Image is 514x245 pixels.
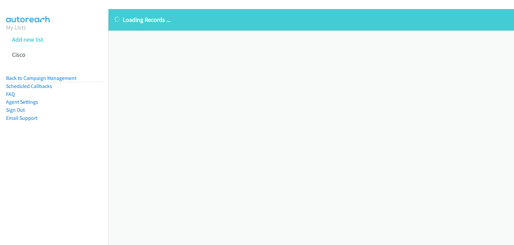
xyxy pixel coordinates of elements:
a: Sign Out [6,107,25,113]
a: FAQ [6,91,15,97]
a: My Lists [6,23,26,31]
a: Cisco [12,51,25,58]
a: Email Support [6,115,37,121]
a: Back to Campaign Management [6,75,76,81]
a: Agent Settings [6,99,38,105]
a: Scheduled Callbacks [6,83,52,89]
p: Loading Records ... [114,15,508,24]
a: Add new list [12,36,43,43]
